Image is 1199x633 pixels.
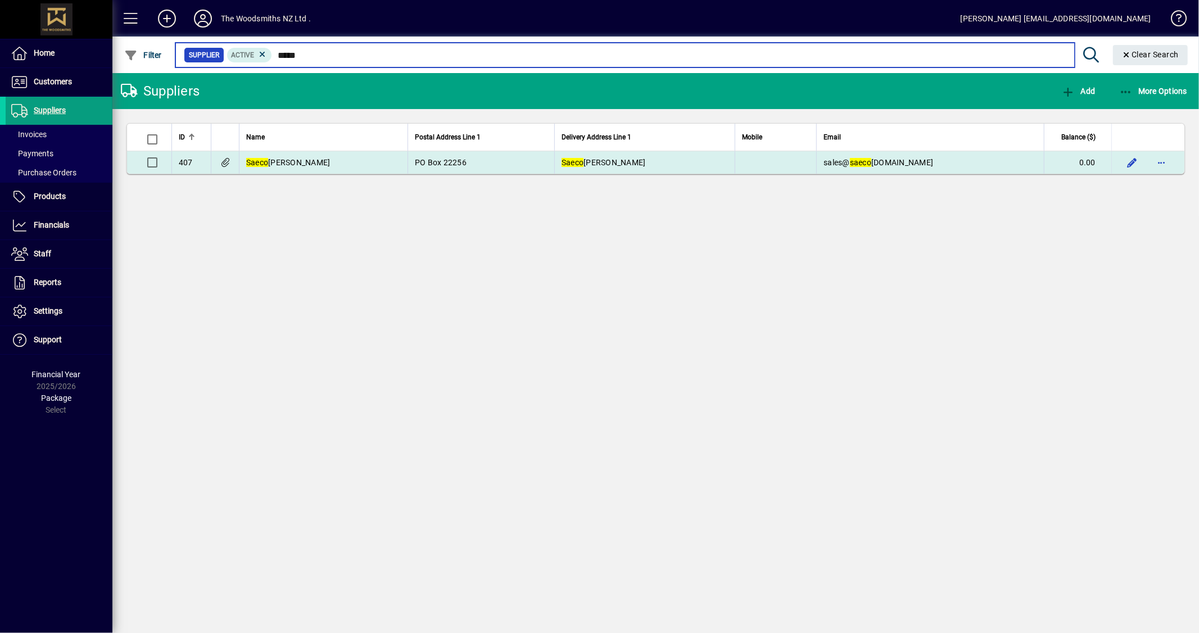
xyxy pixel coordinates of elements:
span: Financial Year [32,370,81,379]
div: ID [179,131,204,143]
span: sales@ [DOMAIN_NAME] [824,158,933,167]
span: Mobile [742,131,762,143]
div: Name [246,131,401,143]
span: Suppliers [34,106,66,115]
span: 407 [179,158,193,167]
span: Filter [124,51,162,60]
span: More Options [1119,87,1188,96]
span: Payments [11,149,53,158]
em: Saeco [246,158,268,167]
em: saeco [850,158,871,167]
span: Products [34,192,66,201]
a: Settings [6,297,112,325]
a: Financials [6,211,112,239]
div: Balance ($) [1051,131,1106,143]
div: Suppliers [121,82,200,100]
button: Edit [1123,153,1141,171]
span: Financials [34,220,69,229]
span: Support [34,335,62,344]
a: Reports [6,269,112,297]
span: Add [1061,87,1095,96]
span: Postal Address Line 1 [415,131,481,143]
button: More options [1152,153,1170,171]
a: Staff [6,240,112,268]
span: Name [246,131,265,143]
a: Invoices [6,125,112,144]
span: ID [179,131,185,143]
span: Settings [34,306,62,315]
span: Delivery Address Line 1 [562,131,631,143]
a: Support [6,326,112,354]
span: Invoices [11,130,47,139]
span: Customers [34,77,72,86]
span: [PERSON_NAME] [562,158,646,167]
a: Payments [6,144,112,163]
td: 0.00 [1044,151,1111,174]
span: Staff [34,249,51,258]
span: PO Box 22256 [415,158,467,167]
a: Customers [6,68,112,96]
em: Saeco [562,158,583,167]
span: Clear Search [1122,50,1179,59]
span: Active [232,51,255,59]
button: Add [149,8,185,29]
a: Knowledge Base [1162,2,1185,39]
span: Purchase Orders [11,168,76,177]
div: Mobile [742,131,809,143]
span: Supplier [189,49,219,61]
span: Package [41,394,71,403]
span: Home [34,48,55,57]
span: [PERSON_NAME] [246,158,331,167]
span: Reports [34,278,61,287]
span: Balance ($) [1061,131,1096,143]
button: Profile [185,8,221,29]
button: Filter [121,45,165,65]
div: The Woodsmiths NZ Ltd . [221,10,311,28]
div: [PERSON_NAME] [EMAIL_ADDRESS][DOMAIN_NAME] [961,10,1151,28]
span: Email [824,131,841,143]
button: Clear [1113,45,1188,65]
mat-chip: Activation Status: Active [227,48,272,62]
a: Home [6,39,112,67]
a: Products [6,183,112,211]
a: Purchase Orders [6,163,112,182]
button: More Options [1116,81,1191,101]
div: Email [824,131,1037,143]
button: Add [1058,81,1098,101]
